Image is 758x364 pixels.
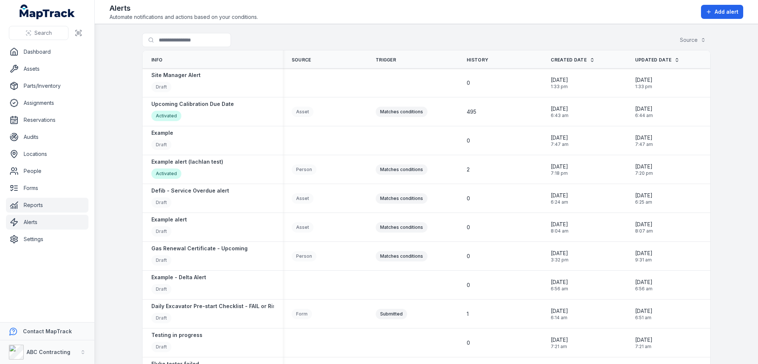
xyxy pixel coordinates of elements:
[151,216,187,238] a: Example alertDraft
[551,278,568,286] span: [DATE]
[6,113,88,127] a: Reservations
[151,226,171,237] div: Draft
[635,228,653,234] span: 8:07 am
[635,336,653,344] span: [DATE]
[151,255,171,266] div: Draft
[551,192,568,199] span: [DATE]
[292,309,312,319] div: Form
[467,253,470,260] span: 0
[551,134,568,147] time: 08/09/2025, 7:47:33 am
[635,221,653,228] span: [DATE]
[292,57,311,63] span: Source
[675,33,711,47] button: Source
[467,195,470,202] span: 0
[551,307,568,321] time: 22/08/2025, 6:14:11 am
[151,274,206,296] a: Example - Delta AlertDraft
[110,13,258,21] span: Automate notifications and actions based on your conditions.
[635,76,653,84] span: [DATE]
[635,344,653,350] span: 7:21 am
[635,134,653,147] time: 08/09/2025, 7:47:33 am
[467,79,470,87] span: 0
[635,250,653,257] span: [DATE]
[151,197,171,208] div: Draft
[292,222,313,233] div: Asset
[151,331,202,354] a: Testing in progressDraft
[376,164,427,175] div: Matches conditions
[467,137,470,144] span: 0
[376,57,396,63] span: Trigger
[151,313,171,323] div: Draft
[151,216,187,223] strong: Example alert
[551,76,568,84] span: [DATE]
[151,140,171,150] div: Draft
[551,57,595,63] a: Created Date
[151,303,323,325] a: Daily Excavator Pre-start Checklist - FAIL or Risk Identified ALERTDraft
[635,192,653,205] time: 04/09/2025, 6:25:50 am
[151,342,171,352] div: Draft
[151,187,229,210] a: Defib - Service Overdue alertDraft
[151,274,206,281] strong: Example - Delta Alert
[635,192,653,199] span: [DATE]
[551,336,568,344] span: [DATE]
[635,199,653,205] span: 6:25 am
[292,107,313,117] div: Asset
[551,170,568,176] span: 7:18 pm
[635,57,680,63] a: Updated Date
[551,84,568,90] span: 1:33 pm
[6,181,88,196] a: Forms
[34,29,52,37] span: Search
[635,105,653,118] time: 10/09/2025, 6:44:18 am
[151,158,223,181] a: Example alert (lachlan test)Activated
[635,336,653,350] time: 20/08/2025, 7:21:31 am
[635,105,653,113] span: [DATE]
[467,281,470,289] span: 0
[6,79,88,93] a: Parts/Inventory
[376,107,427,117] div: Matches conditions
[467,108,476,116] span: 495
[151,168,181,179] div: Activated
[292,193,313,204] div: Asset
[151,245,248,252] strong: Gas Renewal Certificate - Upcoming
[635,84,653,90] span: 1:33 pm
[635,315,653,321] span: 6:51 am
[6,164,88,178] a: People
[6,96,88,110] a: Assignments
[635,278,653,292] time: 22/08/2025, 6:56:51 am
[551,221,568,234] time: 02/09/2025, 8:04:55 am
[151,71,201,79] strong: Site Manager Alert
[467,57,488,63] span: History
[551,250,568,263] time: 26/08/2025, 3:32:52 pm
[551,113,568,118] span: 6:43 am
[701,5,743,19] button: Add alert
[6,215,88,230] a: Alerts
[635,307,653,321] time: 29/08/2025, 6:51:03 am
[6,61,88,76] a: Assets
[635,57,672,63] span: Updated Date
[635,163,653,170] span: [DATE]
[20,4,75,19] a: MapTrack
[376,222,427,233] div: Matches conditions
[551,192,568,205] time: 04/09/2025, 6:24:51 am
[551,221,568,228] span: [DATE]
[467,224,470,231] span: 0
[151,111,181,121] div: Activated
[635,286,653,292] span: 6:56 am
[635,163,653,176] time: 05/09/2025, 7:20:01 pm
[376,251,427,261] div: Matches conditions
[551,344,568,350] span: 7:21 am
[635,113,653,118] span: 6:44 am
[635,307,653,315] span: [DATE]
[151,71,201,94] a: Site Manager AlertDraft
[551,105,568,118] time: 10/09/2025, 6:43:02 am
[635,221,653,234] time: 02/09/2025, 8:07:36 am
[635,76,653,90] time: 18/09/2025, 1:33:51 pm
[151,100,234,123] a: Upcoming Calibration Due DateActivated
[551,307,568,315] span: [DATE]
[6,44,88,59] a: Dashboard
[551,228,568,234] span: 8:04 am
[6,147,88,161] a: Locations
[467,166,470,173] span: 2
[551,163,568,176] time: 05/09/2025, 7:18:43 pm
[151,245,248,267] a: Gas Renewal Certificate - UpcomingDraft
[551,76,568,90] time: 18/09/2025, 1:33:51 pm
